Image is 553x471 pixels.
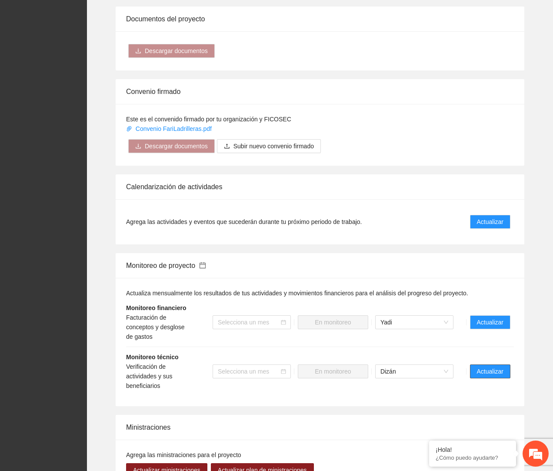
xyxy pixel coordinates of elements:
span: Actualiza mensualmente los resultados de tus actividades y movimientos financieros para el anális... [126,290,468,297]
span: Actualizar [477,317,503,327]
textarea: Escriba su mensaje y pulse “Intro” [4,237,166,268]
span: paper-clip [126,126,132,132]
div: Minimizar ventana de chat en vivo [143,4,163,25]
div: Calendarización de actividades [126,174,514,199]
strong: Monitoreo financiero [126,304,186,311]
span: uploadSubir nuevo convenio firmado [217,143,321,150]
button: Actualizar [470,364,510,378]
span: Actualizar [477,217,503,227]
span: Agrega las ministraciones para el proyecto [126,451,241,458]
div: Chatee con nosotros ahora [45,44,146,56]
span: calendar [281,369,286,374]
span: Descargar documentos [145,141,208,151]
span: Facturación de conceptos y desglose de gastos [126,314,185,340]
button: uploadSubir nuevo convenio firmado [217,139,321,153]
span: calendar [281,320,286,325]
span: Yadi [380,316,448,329]
button: downloadDescargar documentos [128,139,215,153]
span: upload [224,143,230,150]
span: Descargar documentos [145,46,208,56]
span: download [135,48,141,55]
button: Actualizar [470,315,510,329]
span: Agrega las actividades y eventos que sucederán durante tu próximo periodo de trabajo. [126,217,362,227]
span: Verificación de actividades y sus beneficiarios [126,363,173,389]
strong: Monitoreo técnico [126,354,179,361]
p: ¿Cómo puedo ayudarte? [436,454,510,461]
div: Convenio firmado [126,79,514,104]
button: downloadDescargar documentos [128,44,215,58]
span: Este es el convenido firmado por tu organización y FICOSEC [126,116,291,123]
span: download [135,143,141,150]
div: ¡Hola! [436,446,510,453]
span: Actualizar [477,367,503,376]
span: calendar [199,262,206,269]
div: Documentos del proyecto [126,7,514,31]
div: Monitoreo de proyecto [126,253,514,278]
div: Ministraciones [126,415,514,440]
span: Subir nuevo convenio firmado [233,141,314,151]
span: Dizán [380,365,448,378]
a: calendar [195,262,206,269]
button: Actualizar [470,215,510,229]
span: Estamos en línea. [50,116,120,204]
a: Convenio FariLadrilleras.pdf [126,125,213,132]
